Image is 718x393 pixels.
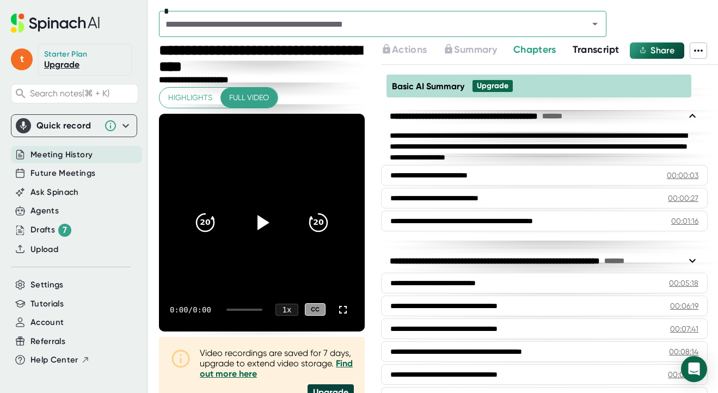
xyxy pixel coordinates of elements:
[168,91,212,105] span: Highlights
[513,44,556,56] span: Chapters
[392,44,427,56] span: Actions
[44,59,79,70] a: Upgrade
[30,316,64,329] button: Account
[159,88,221,108] button: Highlights
[668,369,698,380] div: 00:08:52
[667,170,698,181] div: 00:00:03
[30,88,135,99] span: Search notes (⌘ + K)
[30,298,64,310] button: Tutorials
[44,50,88,59] div: Starter Plan
[30,354,90,366] button: Help Center
[670,300,698,311] div: 00:06:19
[573,42,619,57] button: Transcript
[381,42,443,59] div: Upgrade to access
[443,42,513,59] div: Upgrade to access
[30,224,71,237] div: Drafts
[16,115,132,137] div: Quick record
[30,149,93,161] button: Meeting History
[381,42,427,57] button: Actions
[229,91,269,105] span: Full video
[443,42,496,57] button: Summary
[11,48,33,70] span: t
[669,278,698,288] div: 00:05:18
[681,356,707,382] div: Open Intercom Messenger
[58,224,71,237] div: 7
[305,303,326,316] div: CC
[36,120,99,131] div: Quick record
[392,81,464,91] span: Basic AI Summary
[30,243,58,256] button: Upload
[30,167,95,180] button: Future Meetings
[671,216,698,226] div: 00:01:16
[220,88,278,108] button: Full video
[668,193,698,204] div: 00:00:27
[30,186,79,199] button: Ask Spinach
[30,279,64,291] button: Settings
[587,16,603,32] button: Open
[573,44,619,56] span: Transcript
[30,354,78,366] span: Help Center
[630,42,684,59] button: Share
[477,81,508,91] div: Upgrade
[669,346,698,357] div: 00:08:14
[454,44,496,56] span: Summary
[275,304,298,316] div: 1 x
[200,348,354,379] div: Video recordings are saved for 7 days, upgrade to extend video storage.
[30,335,65,348] button: Referrals
[651,45,674,56] span: Share
[200,358,353,379] a: Find out more here
[513,42,556,57] button: Chapters
[170,305,213,314] div: 0:00 / 0:00
[30,224,71,237] button: Drafts 7
[30,205,59,217] button: Agents
[670,323,698,334] div: 00:07:41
